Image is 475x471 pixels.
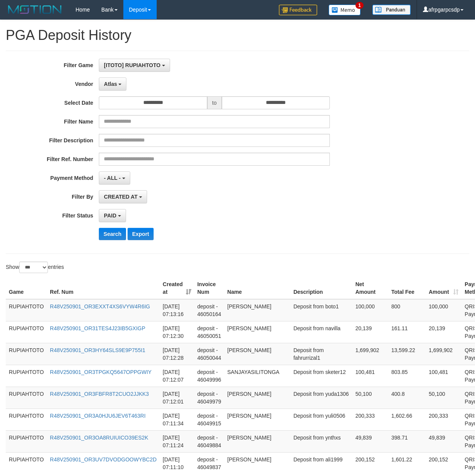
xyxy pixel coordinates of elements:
td: 1,602.66 [388,408,426,430]
td: 50,100 [426,387,462,408]
th: Net Amount [352,277,388,299]
th: Total Fee [388,277,426,299]
td: 49,839 [426,430,462,452]
td: 803.85 [388,365,426,387]
th: Amount: activate to sort column ascending [426,277,462,299]
td: [PERSON_NAME] [224,321,290,343]
td: Deposit from sketer12 [290,365,352,387]
td: 49,839 [352,430,388,452]
td: 161.11 [388,321,426,343]
td: [DATE] 07:12:30 [160,321,194,343]
td: Deposit from boto1 [290,299,352,321]
a: R48V250901_OR31TES4J23IB5GXIGP [50,325,145,331]
a: R48V250901_OR3TPGKQ5647OPPGWIY [50,369,151,375]
a: R48V250901_OR3FBFR8T2CUO2JJKK3 [50,391,149,397]
td: deposit - 46049884 [194,430,224,452]
td: [PERSON_NAME] [224,299,290,321]
td: [DATE] 07:12:28 [160,343,194,365]
th: Created at: activate to sort column ascending [160,277,194,299]
a: R48V250901_OR3UV7DVODGOOWYBC2D [50,456,157,463]
td: SANJAYASILITONGA [224,365,290,387]
td: 100,481 [426,365,462,387]
td: 50,100 [352,387,388,408]
td: [DATE] 07:11:34 [160,408,194,430]
button: PAID [99,209,126,222]
td: RUPIAHTOTO [6,299,47,321]
span: 1 [355,2,364,9]
td: deposit - 46049996 [194,365,224,387]
td: 20,139 [426,321,462,343]
td: 200,333 [426,408,462,430]
h1: PGA Deposit History [6,28,469,43]
label: Show entries [6,262,64,273]
td: Deposit from yuli0506 [290,408,352,430]
td: [DATE] 07:12:07 [160,365,194,387]
td: [DATE] 07:12:01 [160,387,194,408]
td: Deposit from navilla [290,321,352,343]
a: R48V250901_OR3A0HJU6JEV6T463RI [50,413,146,419]
td: RUPIAHTOTO [6,430,47,452]
td: [PERSON_NAME] [224,343,290,365]
td: [DATE] 07:13:16 [160,299,194,321]
button: [ITOTO] RUPIAHTOTO [99,59,170,72]
td: 1,699,902 [352,343,388,365]
th: Name [224,277,290,299]
img: Feedback.jpg [279,5,317,15]
td: deposit - 46050164 [194,299,224,321]
td: 800 [388,299,426,321]
a: R48V250901_OR3EXXT4XS6VYW4R6IG [50,303,150,310]
td: 398.71 [388,430,426,452]
td: deposit - 46049979 [194,387,224,408]
a: R48V250901_OR3HY64SLS9E9P755I1 [50,347,145,353]
td: 13,599.22 [388,343,426,365]
span: to [207,96,222,109]
span: - ALL - [104,175,121,181]
span: [ITOTO] RUPIAHTOTO [104,62,161,68]
td: 20,139 [352,321,388,343]
td: RUPIAHTOTO [6,365,47,387]
span: CREATED AT [104,194,138,200]
td: deposit - 46050051 [194,321,224,343]
td: 100,000 [352,299,388,321]
a: R48V250901_OR3OA8RUIUICO39ES2K [50,435,148,441]
td: 100,481 [352,365,388,387]
td: 1,699,902 [426,343,462,365]
td: [PERSON_NAME] [224,387,290,408]
td: Deposit from fahrurrizal1 [290,343,352,365]
td: [DATE] 07:11:24 [160,430,194,452]
td: RUPIAHTOTO [6,408,47,430]
button: CREATED AT [99,190,147,203]
th: Description [290,277,352,299]
span: Atlas [104,81,117,87]
img: panduan.png [372,5,411,15]
td: 400.8 [388,387,426,408]
td: 100,000 [426,299,462,321]
button: Export [128,228,154,240]
td: RUPIAHTOTO [6,343,47,365]
button: Atlas [99,77,126,91]
th: Game [6,277,47,299]
img: MOTION_logo.png [6,4,64,15]
td: deposit - 46050044 [194,343,224,365]
th: Ref. Num [47,277,160,299]
button: Search [99,228,126,240]
span: PAID [104,212,116,219]
td: RUPIAHTOTO [6,387,47,408]
img: Button%20Memo.svg [329,5,361,15]
td: deposit - 46049915 [194,408,224,430]
td: Deposit from yuda1306 [290,387,352,408]
td: [PERSON_NAME] [224,430,290,452]
button: - ALL - [99,171,130,184]
td: [PERSON_NAME] [224,408,290,430]
th: Invoice Num [194,277,224,299]
select: Showentries [19,262,48,273]
td: Deposit from ynthxs [290,430,352,452]
td: RUPIAHTOTO [6,321,47,343]
td: 200,333 [352,408,388,430]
